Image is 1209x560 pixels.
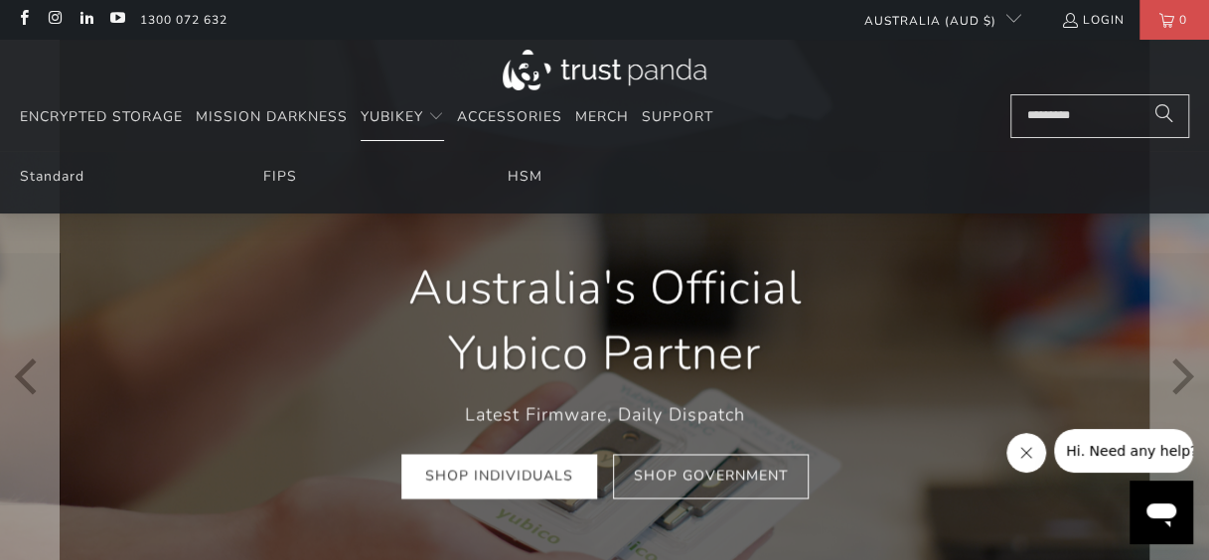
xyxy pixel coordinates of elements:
a: HSM [508,167,542,186]
a: Trust Panda Australia on YouTube [108,12,125,28]
a: Trust Panda Australia on Instagram [46,12,63,28]
span: Encrypted Storage [20,107,183,126]
button: Search [1139,94,1189,138]
input: Search... [1010,94,1189,138]
a: Shop Government [613,455,809,499]
iframe: Message from company [1054,429,1193,473]
span: Mission Darkness [196,107,348,126]
a: Shop Individuals [401,455,597,499]
iframe: Button to launch messaging window [1130,481,1193,544]
a: 1300 072 632 [140,9,227,31]
span: YubiKey [361,107,423,126]
span: Hi. Need any help? [12,14,143,30]
p: Latest Firmware, Daily Dispatch [349,401,861,430]
a: Accessories [457,94,562,141]
a: FIPS [263,167,297,186]
a: Standard [20,167,84,186]
span: Merch [575,107,629,126]
iframe: Close message [1006,433,1046,473]
nav: Translation missing: en.navigation.header.main_nav [20,94,713,141]
a: Support [642,94,713,141]
a: Login [1061,9,1125,31]
span: Support [642,107,713,126]
img: Trust Panda Australia [503,50,706,90]
summary: YubiKey [361,94,444,141]
span: Accessories [457,107,562,126]
h1: Australia's Official Yubico Partner [349,255,861,386]
a: Trust Panda Australia on LinkedIn [77,12,94,28]
a: Trust Panda Australia on Facebook [15,12,32,28]
a: Encrypted Storage [20,94,183,141]
a: Merch [575,94,629,141]
a: Mission Darkness [196,94,348,141]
